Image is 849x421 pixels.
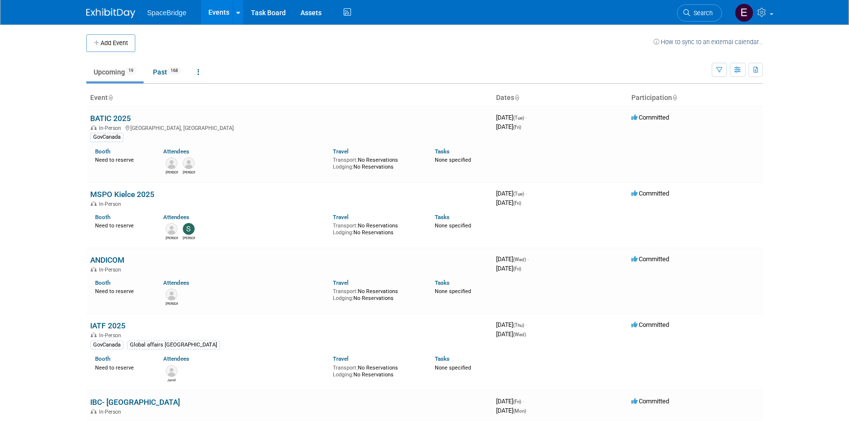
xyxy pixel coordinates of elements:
span: (Thu) [513,322,524,328]
img: In-Person Event [91,267,97,272]
span: - [527,255,529,263]
span: None specified [435,223,471,229]
div: Need to reserve [95,155,149,164]
a: Attendees [163,148,189,155]
a: Travel [333,214,349,221]
span: Committed [631,114,669,121]
span: [DATE] [496,330,526,338]
span: [DATE] [496,397,524,405]
span: (Fri) [513,266,521,272]
span: - [523,397,524,405]
span: None specified [435,157,471,163]
span: Transport: [333,157,358,163]
span: In-Person [99,201,124,207]
span: - [525,190,527,197]
span: [DATE] [496,123,521,130]
a: Booth [95,355,110,362]
a: Attendees [163,214,189,221]
span: (Wed) [513,257,526,262]
div: [GEOGRAPHIC_DATA], [GEOGRAPHIC_DATA] [90,124,488,131]
div: Victor Yeung [183,169,195,175]
img: Victor Yeung [183,157,195,169]
a: Travel [333,279,349,286]
span: 168 [168,67,181,74]
a: Tasks [435,148,449,155]
span: In-Person [99,332,124,339]
span: (Tue) [513,191,524,197]
img: Elizabeth Gelerman [735,3,753,22]
a: Booth [95,148,110,155]
a: Upcoming19 [86,63,144,81]
span: Search [690,9,713,17]
span: Lodging: [333,229,353,236]
img: In-Person Event [91,201,97,206]
div: No Reservations No Reservations [333,155,420,170]
span: - [525,114,527,121]
div: GovCanada [90,341,124,349]
span: [DATE] [496,199,521,206]
span: [DATE] [496,255,529,263]
span: Committed [631,255,669,263]
a: Tasks [435,214,449,221]
a: MSPO Kielce 2025 [90,190,154,199]
span: None specified [435,288,471,295]
span: Lodging: [333,164,353,170]
span: Lodging: [333,295,353,301]
span: (Tue) [513,115,524,121]
span: Transport: [333,223,358,229]
img: In-Person Event [91,332,97,337]
div: Need to reserve [95,363,149,371]
a: Past168 [146,63,188,81]
span: Committed [631,190,669,197]
a: Travel [333,355,349,362]
a: BATIC 2025 [90,114,131,123]
span: None specified [435,365,471,371]
div: Global affairs [GEOGRAPHIC_DATA] [127,341,220,349]
span: (Fri) [513,200,521,206]
img: In-Person Event [91,125,97,130]
span: (Wed) [513,332,526,337]
span: Transport: [333,288,358,295]
div: No Reservations No Reservations [333,286,420,301]
a: Attendees [163,279,189,286]
span: (Mon) [513,408,526,414]
span: Lodging: [333,371,353,378]
a: Travel [333,148,349,155]
a: Sort by Event Name [108,94,113,101]
span: Transport: [333,365,358,371]
div: Need to reserve [95,221,149,229]
span: 19 [125,67,136,74]
img: Jamil Joseph [166,365,177,377]
a: Search [677,4,722,22]
span: In-Person [99,409,124,415]
th: Event [86,90,492,106]
span: - [525,321,527,328]
div: GovCanada [90,133,124,142]
a: IBC- [GEOGRAPHIC_DATA] [90,397,180,407]
div: Stella Gelerman [183,235,195,241]
div: Gonzalez Juan Carlos [166,300,178,306]
span: [DATE] [496,190,527,197]
div: No Reservations No Reservations [333,363,420,378]
span: In-Person [99,267,124,273]
img: ExhibitDay [86,8,135,18]
span: [DATE] [496,265,521,272]
a: Sort by Participation Type [672,94,677,101]
span: SpaceBridge [147,9,186,17]
a: Attendees [163,355,189,362]
img: Gonzalez Juan Carlos [166,289,177,300]
a: IATF 2025 [90,321,125,330]
button: Add Event [86,34,135,52]
div: No Reservations No Reservations [333,221,420,236]
span: (Fri) [513,399,521,404]
span: [DATE] [496,114,527,121]
span: In-Person [99,125,124,131]
span: Committed [631,321,669,328]
span: Committed [631,397,669,405]
a: Tasks [435,279,449,286]
span: [DATE] [496,407,526,414]
img: David Gelerman [166,223,177,235]
img: Raj Malik [166,157,177,169]
a: How to sync to an external calendar... [653,38,763,46]
div: Raj Malik [166,169,178,175]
